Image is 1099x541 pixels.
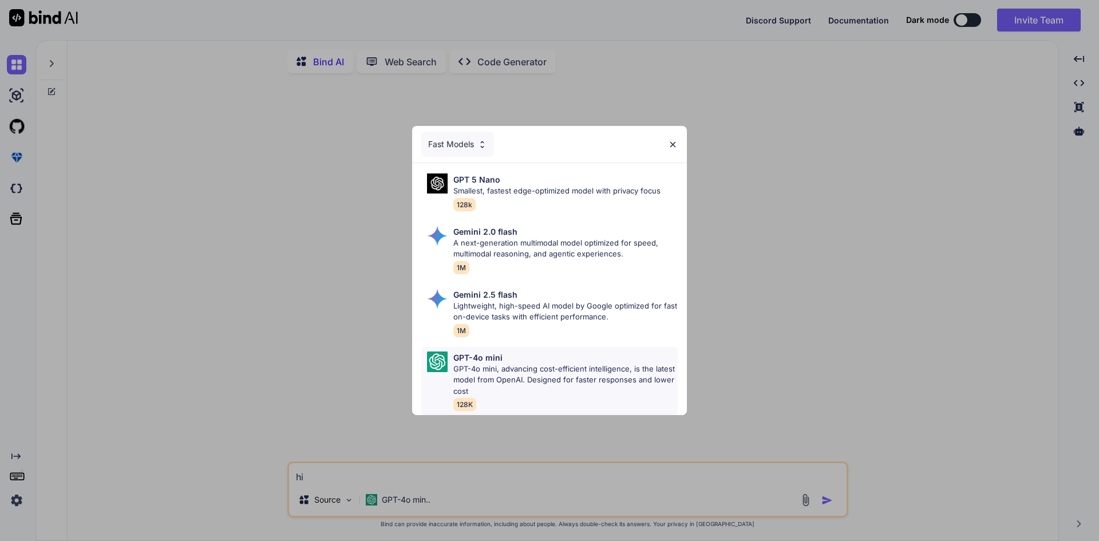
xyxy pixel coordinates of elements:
img: Pick Models [427,289,448,309]
span: 128k [453,198,476,211]
img: Pick Models [427,226,448,246]
p: Smallest, fastest edge-optimized model with privacy focus [453,185,661,197]
img: Pick Models [427,352,448,372]
span: 1M [453,261,469,274]
span: 1M [453,324,469,337]
p: GPT-4o mini [453,352,503,364]
img: Pick Models [427,173,448,194]
img: close [668,140,678,149]
p: A next-generation multimodal model optimized for speed, multimodal reasoning, and agentic experie... [453,238,678,260]
p: GPT 5 Nano [453,173,500,185]
span: 128K [453,398,476,411]
p: Lightweight, high-speed AI model by Google optimized for fast on-device tasks with efficient perf... [453,301,678,323]
p: Gemini 2.5 flash [453,289,517,301]
div: Fast Models [421,132,494,157]
p: Gemini 2.0 flash [453,226,517,238]
img: Pick Models [477,140,487,149]
p: GPT-4o mini, advancing cost-efficient intelligence, is the latest model from OpenAI. Designed for... [453,364,678,397]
